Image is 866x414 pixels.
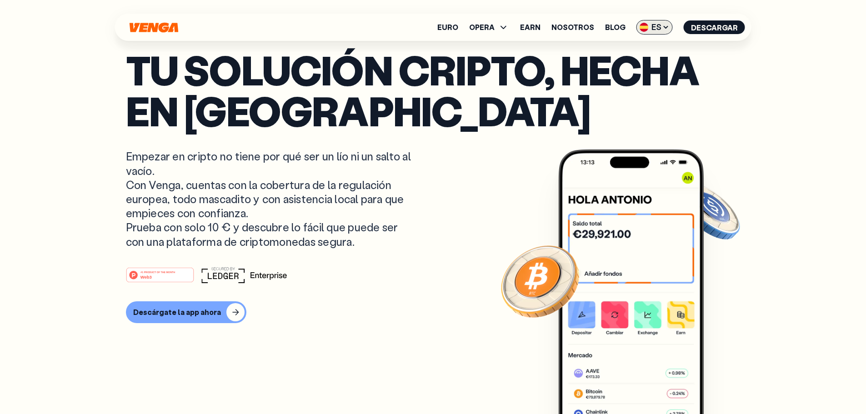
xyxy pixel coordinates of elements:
[605,24,626,31] a: Blog
[437,24,458,31] a: Euro
[520,24,541,31] a: Earn
[140,274,151,279] tspan: Web3
[469,24,495,31] span: OPERA
[126,49,741,131] p: Tu solución cripto, hecha en [GEOGRAPHIC_DATA]
[133,308,221,317] div: Descárgate la app ahora
[551,24,594,31] a: Nosotros
[126,273,194,284] a: #1 PRODUCT OF THE MONTHWeb3
[126,301,741,323] a: Descárgate la app ahora
[126,149,413,248] p: Empezar en cripto no tiene por qué ser un lío ni un salto al vacío. Con Venga, cuentas con la cob...
[684,20,745,34] button: Descargar
[469,22,509,33] span: OPERA
[640,23,649,32] img: flag-es
[636,20,673,35] span: ES
[126,301,246,323] button: Descárgate la app ahora
[676,179,742,244] img: USDC coin
[499,240,581,322] img: Bitcoin
[140,271,175,274] tspan: #1 PRODUCT OF THE MONTH
[129,22,180,33] svg: Inicio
